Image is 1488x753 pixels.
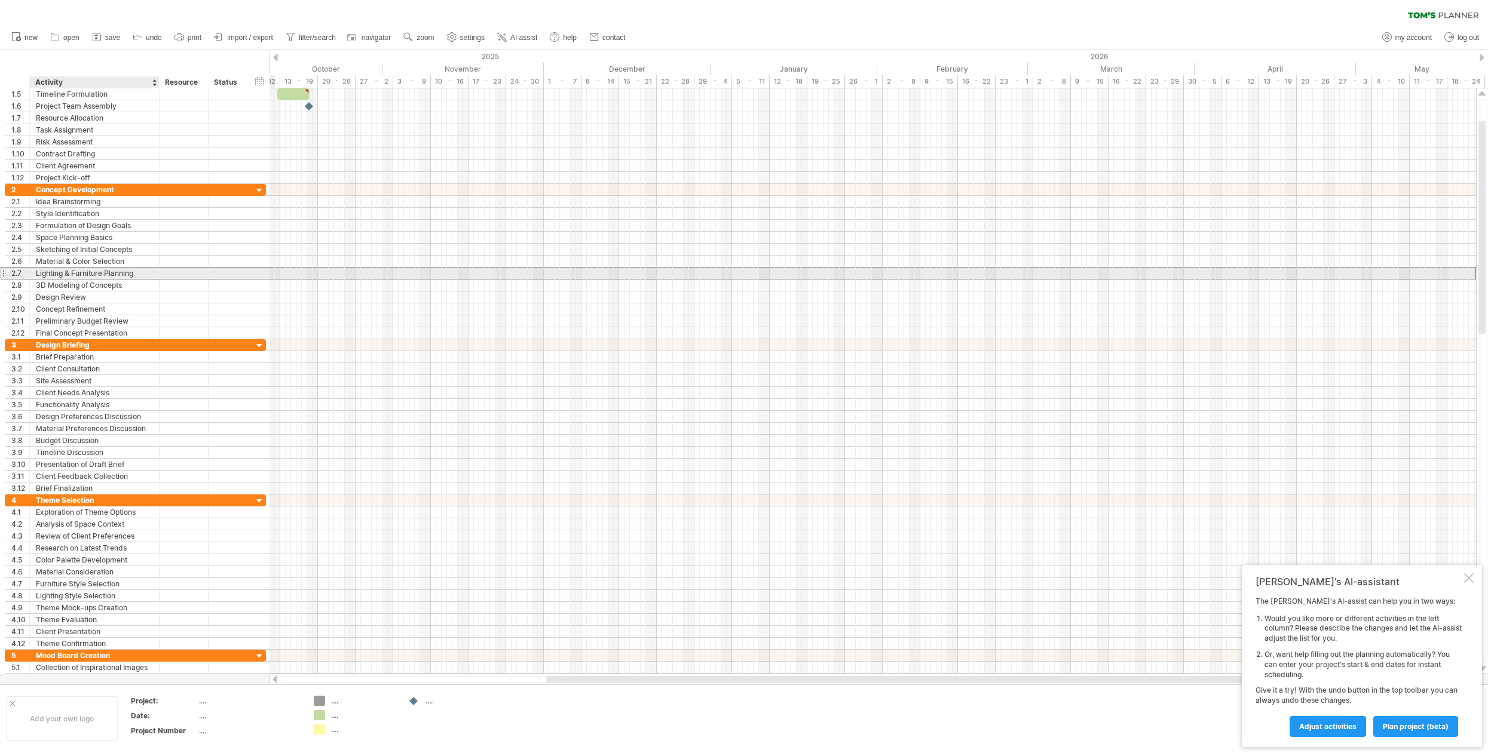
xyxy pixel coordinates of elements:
div: 3.1 [11,351,29,362]
span: Adjust activities [1299,722,1357,731]
span: save [105,33,120,42]
span: log out [1458,33,1479,42]
div: Formulation of Design Goals [36,220,153,231]
div: 23 - 29 [1146,75,1184,88]
div: 2.7 [11,268,29,279]
div: The [PERSON_NAME]'s AI-assist can help you in two ways: Give it a try! With the undo button in th... [1256,597,1462,736]
div: Mood Board Creation [36,650,153,661]
div: Brief Preparation [36,351,153,362]
div: Preliminary Budget Review [36,315,153,327]
span: import / export [227,33,273,42]
div: Presentation of Draft Brief [36,459,153,470]
div: December 2025 [544,63,711,75]
div: Project: [131,696,197,706]
span: filter/search [299,33,336,42]
div: 24 - 30 [506,75,544,88]
span: my account [1395,33,1432,42]
div: Concept Development [36,184,153,195]
div: Space Planning Basics [36,232,153,243]
div: 6 - 12 [1221,75,1259,88]
span: undo [146,33,162,42]
div: 2 [11,184,29,195]
div: [PERSON_NAME]'s AI-assistant [1256,576,1462,588]
div: 2.12 [11,327,29,339]
a: filter/search [283,30,339,45]
div: 4.12 [11,638,29,649]
div: Material Preferences Discussion [36,423,153,434]
div: Exploration of Theme Options [36,506,153,518]
div: 3.12 [11,482,29,494]
div: 1.5 [11,88,29,100]
div: 3.8 [11,435,29,446]
div: 30 - 5 [1184,75,1221,88]
div: Date: [131,711,197,721]
div: 23 - 1 [996,75,1033,88]
div: February 2026 [877,63,1028,75]
div: 4.3 [11,530,29,542]
div: 3.7 [11,423,29,434]
div: Theme Evaluation [36,614,153,625]
span: zoom [417,33,434,42]
span: settings [460,33,485,42]
div: Timeline Discussion [36,447,153,458]
span: contact [602,33,626,42]
div: Project Number [131,726,197,736]
div: Analysis of Space Context [36,518,153,530]
div: Project Team Assembly [36,100,153,112]
div: 15 - 21 [619,75,657,88]
div: Status [214,76,240,88]
div: 16 - 22 [958,75,996,88]
div: Research on Latest Trends [36,542,153,554]
div: Add your own logo [6,696,118,741]
div: Resource Allocation [36,112,153,124]
div: 5.2 [11,674,29,685]
div: Design Preferences Discussion [36,411,153,422]
div: 2.3 [11,220,29,231]
div: Review of Client Preferences [36,530,153,542]
div: Theme Mock-ups Creation [36,602,153,613]
div: Furniture Style Selection [36,578,153,589]
div: Material Consideration [36,566,153,577]
div: Collection of Inspirational Images [36,662,153,673]
div: 4.6 [11,566,29,577]
div: 26 - 1 [845,75,883,88]
div: Client Consultation [36,363,153,374]
a: new [8,30,41,45]
div: 22 - 28 [657,75,694,88]
div: Brief Finalization [36,482,153,494]
div: 3D Modeling of Concepts [36,279,153,291]
div: 2.9 [11,291,29,303]
div: 3.6 [11,411,29,422]
div: Client Feedback Collection [36,471,153,482]
div: Idea Brainstorming [36,196,153,207]
div: 5 - 11 [732,75,770,88]
div: Task Assignment [36,124,153,136]
div: 2.5 [11,244,29,255]
div: 2.6 [11,256,29,267]
div: 1 - 7 [544,75,581,88]
div: 3.9 [11,447,29,458]
a: navigator [345,30,394,45]
div: 4 - 10 [1372,75,1410,88]
div: Risk Assessment [36,136,153,147]
div: Activity [35,76,152,88]
a: save [89,30,124,45]
a: my account [1379,30,1435,45]
div: Project Kick-off [36,172,153,183]
div: 2.2 [11,208,29,219]
span: print [188,33,201,42]
div: 1.8 [11,124,29,136]
div: Design Review [36,291,153,303]
div: 9 - 15 [1071,75,1109,88]
div: 2.11 [11,315,29,327]
div: 4.8 [11,590,29,601]
div: .... [331,696,396,706]
div: 2.8 [11,279,29,291]
div: 2.1 [11,196,29,207]
div: 3.11 [11,471,29,482]
div: 1.7 [11,112,29,124]
div: January 2026 [711,63,877,75]
div: November 2025 [382,63,544,75]
a: contact [586,30,629,45]
div: 3.10 [11,459,29,470]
